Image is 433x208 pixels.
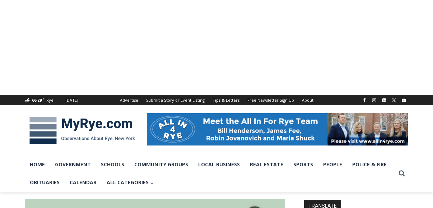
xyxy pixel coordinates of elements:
[193,156,245,174] a: Local Business
[243,95,298,105] a: Free Newsletter Sign Up
[116,95,317,105] nav: Secondary Navigation
[390,96,398,105] a: X
[318,156,347,174] a: People
[380,96,388,105] a: Linkedin
[129,156,193,174] a: Community Groups
[288,156,318,174] a: Sports
[370,96,378,105] a: Instagram
[116,95,142,105] a: Advertise
[32,97,42,103] span: 66.29
[102,174,159,191] a: All Categories
[395,167,408,180] button: View Search Form
[25,112,140,149] img: MyRye.com
[209,95,243,105] a: Tips & Letters
[245,156,288,174] a: Real Estate
[347,156,392,174] a: Police & Fire
[360,96,369,105] a: Facebook
[25,156,50,174] a: Home
[147,113,408,145] img: All in for Rye
[46,97,53,103] div: Rye
[50,156,96,174] a: Government
[25,156,395,192] nav: Primary Navigation
[107,179,154,186] span: All Categories
[142,95,209,105] a: Submit a Story or Event Listing
[65,97,78,103] div: [DATE]
[96,156,129,174] a: Schools
[400,96,408,105] a: YouTube
[65,174,102,191] a: Calendar
[43,96,45,100] span: F
[298,95,317,105] a: About
[25,174,65,191] a: Obituaries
